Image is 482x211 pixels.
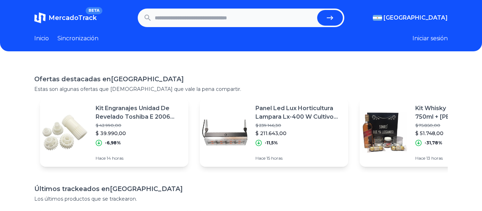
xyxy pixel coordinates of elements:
img: Imagen destacada [360,108,410,158]
font: Panel Led Lux ​​Horticultura Lampara Lx-400 W Cultivo Luz Interior Espectro Completo [255,105,338,137]
font: Ofertas destacadas en [34,75,111,83]
font: Iniciar sesión [412,35,448,42]
font: 14 horas [107,155,123,161]
a: Imagen destacadaKit Engranajes Unidad De Revelado Toshiba E 2006 2306 2505$ 42.990,00$ 39.990,00-... [40,98,188,167]
font: $ 239.146,30 [255,123,281,128]
font: 15 horas [267,155,283,161]
font: $ 42.990,00 [96,123,121,128]
font: Últimos trackeados en [34,185,110,193]
font: Kit Engranajes Unidad De Revelado Toshiba E 2006 2306 2505 [96,105,174,129]
a: Imagen destacadaPanel Led Lux ​​Horticultura Lampara Lx-400 W Cultivo Luz Interior Espectro Compl... [200,98,348,167]
font: BETA [88,8,100,13]
font: Estas son algunas ofertas que [DEMOGRAPHIC_DATA] que vale la pena compartir. [34,86,241,92]
font: MercadoTrack [49,14,97,22]
font: $ 211.643,00 [255,130,286,137]
font: [GEOGRAPHIC_DATA] [111,75,184,83]
a: Sincronización [57,34,98,43]
font: Sincronización [57,35,98,42]
font: -11,5% [265,140,278,145]
font: [GEOGRAPHIC_DATA] [384,14,448,21]
font: $ 75.850,00 [415,123,440,128]
font: Inicio [34,35,49,42]
img: MercadoTrack [34,12,46,24]
img: Imagen destacada [40,108,90,158]
font: -6,98% [105,140,121,145]
font: Hace [96,155,106,161]
img: Imagen destacada [200,108,250,158]
font: Hace [255,155,265,161]
font: [GEOGRAPHIC_DATA] [110,185,183,193]
a: MercadoTrackBETA [34,12,97,24]
img: Argentina [373,15,382,21]
font: $ 51.748,00 [415,130,443,137]
button: Iniciar sesión [412,34,448,43]
a: Inicio [34,34,49,43]
font: Los últimos productos que se trackearon. [34,196,137,202]
font: $ 39.990,00 [96,130,126,137]
button: [GEOGRAPHIC_DATA] [373,14,448,22]
font: -31,78% [425,140,442,145]
font: 13 horas [426,155,443,161]
font: Hace [415,155,425,161]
